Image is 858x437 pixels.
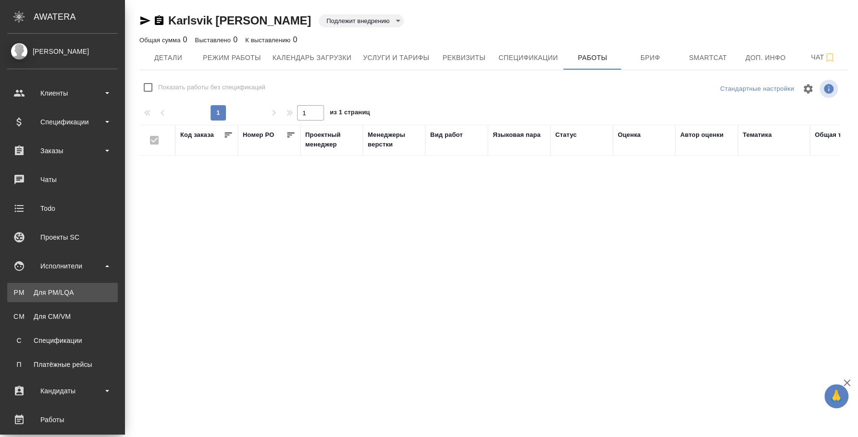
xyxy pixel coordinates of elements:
[7,46,118,57] div: [PERSON_NAME]
[743,52,789,64] span: Доп. инфо
[319,14,404,27] div: Подлежит внедрению
[7,230,118,244] div: Проекты SC
[12,336,113,345] div: Спецификации
[7,86,118,100] div: Клиенты
[245,36,293,44] p: К выставлению
[158,83,265,92] span: Показать работы без спецификаций
[570,52,616,64] span: Работы
[430,130,463,140] div: Вид работ
[330,107,370,121] span: из 1 страниц
[323,17,392,25] button: Подлежит внедрению
[368,130,421,149] div: Менеджеры верстки
[7,384,118,398] div: Кандидаты
[2,168,123,192] a: Чаты
[685,52,731,64] span: Smartcat
[139,36,183,44] p: Общая сумма
[7,307,118,326] a: CMДля CM/VM
[305,130,358,149] div: Проектный менеджер
[273,52,352,64] span: Календарь загрузки
[441,52,487,64] span: Реквизиты
[153,15,165,26] button: Скопировать ссылку
[7,283,118,302] a: PMДля PM/LQA
[168,14,311,27] a: Karlsvik [PERSON_NAME]
[824,52,835,63] svg: Подписаться
[12,360,113,369] div: Платёжные рейсы
[203,52,261,64] span: Режим работы
[180,130,214,140] div: Код заказа
[820,80,840,98] span: Посмотреть информацию
[680,130,723,140] div: Автор оценки
[824,384,848,408] button: 🙏
[245,34,297,46] div: 0
[2,408,123,432] a: Работы
[555,130,577,140] div: Статус
[498,52,558,64] span: Спецификации
[7,355,118,374] a: ППлатёжные рейсы
[195,36,234,44] p: Выставлено
[627,52,673,64] span: Бриф
[243,130,274,140] div: Номер PO
[7,259,118,273] div: Исполнители
[7,144,118,158] div: Заказы
[7,115,118,129] div: Спецификации
[828,386,845,406] span: 🙏
[139,34,187,46] div: 0
[145,52,191,64] span: Детали
[7,201,118,216] div: Todo
[718,82,796,97] div: split button
[7,413,118,427] div: Работы
[618,130,641,140] div: Оценка
[195,34,238,46] div: 0
[7,331,118,350] a: ССпецификации
[796,77,820,100] span: Настроить таблицу
[743,130,771,140] div: Тематика
[493,130,541,140] div: Языковая пара
[34,7,125,26] div: AWATERA
[2,225,123,249] a: Проекты SC
[12,312,113,321] div: Для CM/VM
[12,288,113,297] div: Для PM/LQA
[139,15,151,26] button: Скопировать ссылку для ЯМессенджера
[800,51,846,63] span: Чат
[363,52,429,64] span: Услуги и тарифы
[2,196,123,220] a: Todo
[7,172,118,187] div: Чаты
